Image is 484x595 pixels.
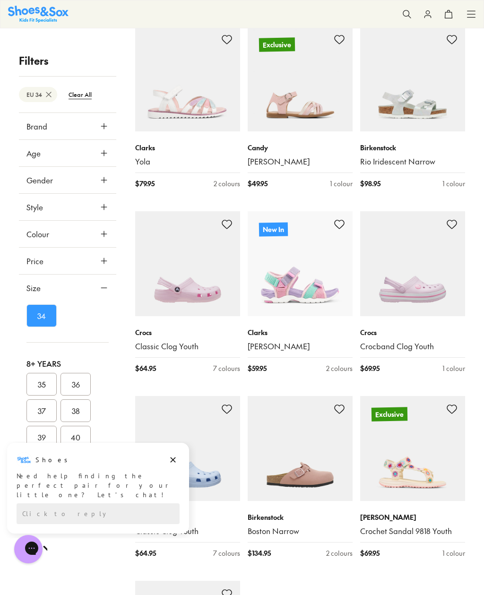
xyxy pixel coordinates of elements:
span: Brand [26,121,47,132]
div: 1 colour [442,548,465,558]
button: 36 [60,373,91,396]
a: Crochet Sandal 9818 Youth [360,526,465,536]
div: 1 colour [330,179,353,189]
button: 40 [60,426,91,448]
a: [PERSON_NAME] [248,341,353,352]
div: 7 colours [213,363,240,373]
button: Gender [19,167,116,193]
a: Classic Clog Youth [135,341,240,352]
button: 38 [60,399,91,422]
button: Colour [19,221,116,247]
p: Exclusive [372,407,407,421]
div: 2 colours [326,363,353,373]
span: Size [26,282,41,293]
p: Clarks [248,328,353,337]
a: New In [248,211,353,316]
div: Message from Shoes. Need help finding the perfect pair for your little one? Let’s chat! [7,11,189,58]
span: $ 64.95 [135,363,156,373]
a: Rio Iridescent Narrow [360,156,465,167]
p: Candy [248,143,353,153]
span: $ 59.95 [248,363,267,373]
iframe: Gorgias live chat messenger [9,532,47,567]
div: 1 colour [442,179,465,189]
div: Need help finding the perfect pair for your little one? Let’s chat! [17,30,180,58]
a: Crocband Clog Youth [360,341,465,352]
p: Crocs [360,328,465,337]
h3: Shoes [35,14,73,23]
a: Shoes & Sox [8,6,69,22]
button: Age [19,140,116,166]
p: Exclusive [259,37,295,52]
span: Age [26,147,41,159]
button: 34 [26,304,57,327]
span: Style [26,201,43,213]
a: Exclusive [360,396,465,501]
p: Filters [19,53,116,69]
span: $ 69.95 [360,363,380,373]
div: Reply to the campaigns [17,62,180,83]
span: $ 134.95 [248,548,271,558]
p: Birkenstock [248,512,353,522]
button: Style [19,194,116,220]
span: $ 49.95 [248,179,268,189]
span: Colour [26,228,49,240]
span: $ 69.95 [360,548,380,558]
button: Dismiss campaign [166,12,180,25]
button: Price [19,248,116,274]
span: $ 64.95 [135,548,156,558]
a: Yola [135,156,240,167]
p: [PERSON_NAME] [360,512,465,522]
btn: Clear All [61,86,99,103]
span: $ 98.95 [360,179,380,189]
button: Brand [19,113,116,139]
div: 2 colours [214,179,240,189]
img: SNS_Logo_Responsive.svg [8,6,69,22]
span: Price [26,255,43,267]
div: Campaign message [7,1,189,92]
span: Gender [26,174,53,186]
button: 39 [26,426,57,448]
div: 8+ Years [26,358,109,369]
div: 2 colours [326,548,353,558]
img: Shoes logo [17,11,32,26]
span: $ 79.95 [135,179,155,189]
button: 37 [26,399,57,422]
p: Birkenstock [360,143,465,153]
div: 7 colours [213,548,240,558]
a: Exclusive [248,26,353,131]
div: 1 colour [442,363,465,373]
a: [PERSON_NAME] [248,156,353,167]
p: New In [259,222,288,236]
btn: EU 34 [19,87,57,102]
button: 35 [26,373,57,396]
button: Size [19,275,116,301]
p: Crocs [135,328,240,337]
p: Clarks [135,143,240,153]
a: Boston Narrow [248,526,353,536]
